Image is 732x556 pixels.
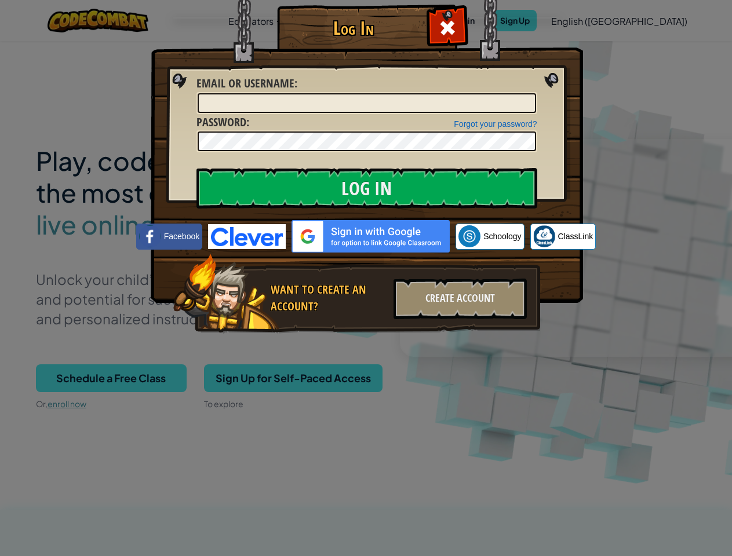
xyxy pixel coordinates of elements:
[196,75,294,91] span: Email or Username
[164,231,199,242] span: Facebook
[208,224,286,249] img: clever-logo-blue.png
[292,220,450,253] img: gplus_sso_button2.svg
[271,281,387,314] div: Want to create an account?
[280,18,428,38] h1: Log In
[454,119,537,129] a: Forgot your password?
[533,225,555,247] img: classlink-logo-small.png
[483,231,521,242] span: Schoology
[139,225,161,247] img: facebook_small.png
[196,114,246,130] span: Password
[196,114,249,131] label: :
[196,75,297,92] label: :
[394,279,527,319] div: Create Account
[558,231,593,242] span: ClassLink
[196,168,537,209] input: Log In
[458,225,480,247] img: schoology.png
